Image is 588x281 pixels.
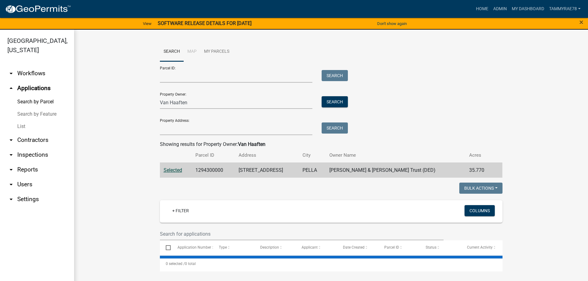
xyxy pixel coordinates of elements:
span: Type [219,245,227,250]
span: 0 selected / [166,262,185,266]
th: City [299,148,326,163]
div: Showing results for Property Owner: [160,141,503,148]
datatable-header-cell: Status [420,240,461,255]
a: My Parcels [200,42,233,62]
i: arrow_drop_down [7,70,15,77]
a: View [140,19,154,29]
a: My Dashboard [509,3,547,15]
a: tammyrae78 [547,3,583,15]
td: [PERSON_NAME] & [PERSON_NAME] Trust (DED) [326,163,465,178]
a: Search [160,42,184,62]
i: arrow_drop_up [7,85,15,92]
button: Search [322,96,348,107]
a: Selected [164,167,182,173]
th: Parcel ID [192,148,235,163]
th: Address [235,148,299,163]
button: Columns [465,205,495,216]
datatable-header-cell: Date Created [337,240,378,255]
span: Parcel ID [384,245,399,250]
td: PELLA [299,163,326,178]
datatable-header-cell: Current Activity [461,240,503,255]
a: + Filter [167,205,194,216]
a: Admin [491,3,509,15]
span: Application Number [177,245,211,250]
span: Date Created [343,245,365,250]
strong: Van Haaften [238,141,265,147]
button: Bulk Actions [459,183,503,194]
button: Search [322,122,348,134]
th: Owner Name [326,148,465,163]
datatable-header-cell: Select [160,240,172,255]
td: 1294300000 [192,163,235,178]
span: Current Activity [467,245,493,250]
th: Acres [465,148,493,163]
button: Close [579,19,583,26]
span: × [579,18,583,27]
strong: SOFTWARE RELEASE DETAILS FOR [DATE] [158,20,252,26]
span: Description [260,245,279,250]
i: arrow_drop_down [7,151,15,159]
div: 0 total [160,256,503,271]
input: Search for applications [160,228,444,240]
datatable-header-cell: Type [213,240,254,255]
datatable-header-cell: Application Number [172,240,213,255]
td: [STREET_ADDRESS] [235,163,299,178]
i: arrow_drop_down [7,166,15,173]
datatable-header-cell: Parcel ID [378,240,420,255]
span: Applicant [302,245,318,250]
i: arrow_drop_down [7,196,15,203]
a: Home [473,3,491,15]
i: arrow_drop_down [7,181,15,188]
td: 35.770 [465,163,493,178]
datatable-header-cell: Applicant [296,240,337,255]
datatable-header-cell: Description [254,240,296,255]
i: arrow_drop_down [7,136,15,144]
span: Status [426,245,436,250]
button: Don't show again [375,19,409,29]
button: Search [322,70,348,81]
